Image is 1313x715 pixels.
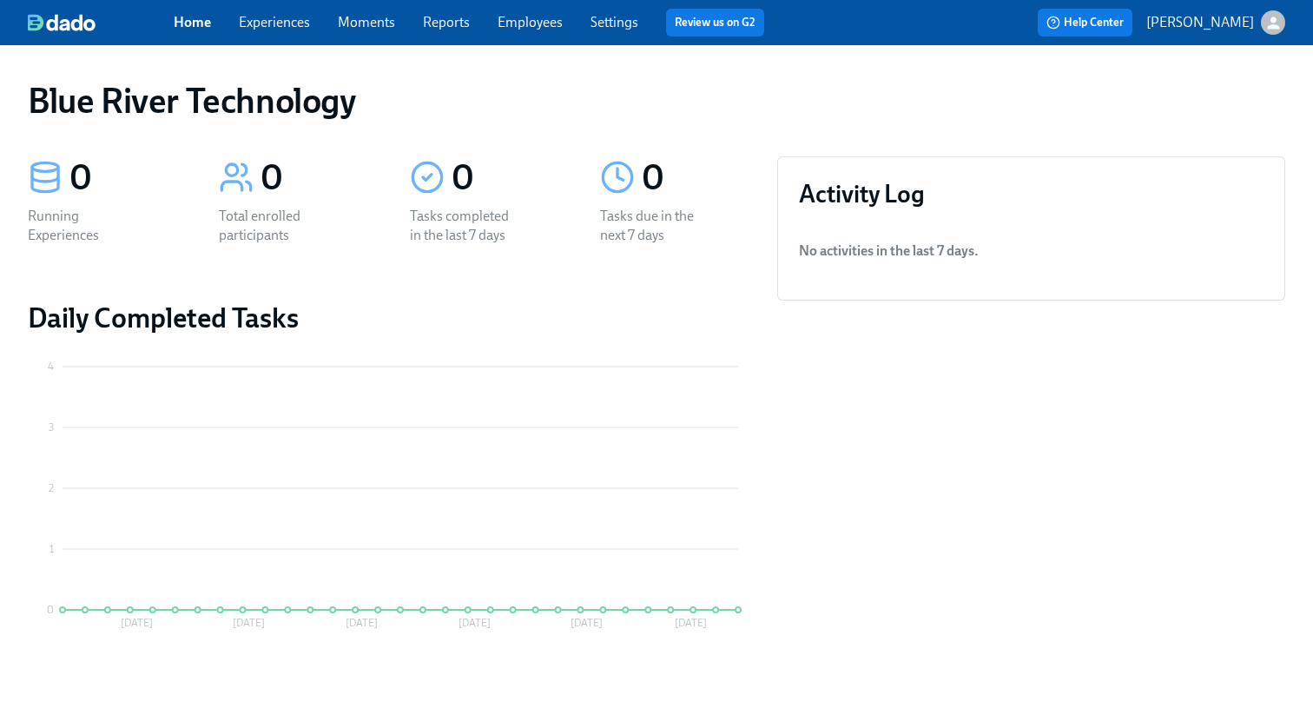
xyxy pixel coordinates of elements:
a: Settings [591,14,638,30]
a: Experiences [239,14,310,30]
button: Review us on G2 [666,9,764,36]
a: Home [174,14,211,30]
tspan: 1 [49,543,54,555]
h3: Activity Log [799,178,1264,209]
button: Help Center [1038,9,1132,36]
a: Employees [498,14,563,30]
div: 0 [452,156,559,200]
div: Total enrolled participants [219,207,330,245]
h1: Blue River Technology [28,80,356,122]
tspan: [DATE] [121,617,153,629]
div: 0 [69,156,177,200]
div: Tasks completed in the last 7 days [410,207,521,245]
p: [PERSON_NAME] [1146,13,1254,32]
h2: Daily Completed Tasks [28,301,749,335]
a: Moments [338,14,395,30]
div: 0 [261,156,368,200]
img: dado [28,14,96,31]
li: No activities in the last 7 days . [799,230,1264,272]
tspan: [DATE] [233,617,265,629]
tspan: [DATE] [675,617,707,629]
div: Running Experiences [28,207,139,245]
tspan: [DATE] [346,617,378,629]
div: Tasks due in the next 7 days [600,207,711,245]
a: Review us on G2 [675,14,755,31]
tspan: 2 [49,482,54,494]
span: Help Center [1046,14,1124,31]
tspan: 0 [47,604,54,616]
div: 0 [642,156,749,200]
tspan: 3 [49,421,54,434]
a: Reports [423,14,470,30]
button: [PERSON_NAME] [1146,10,1285,35]
a: dado [28,14,174,31]
tspan: [DATE] [459,617,491,629]
tspan: 4 [48,361,54,373]
tspan: [DATE] [571,617,603,629]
